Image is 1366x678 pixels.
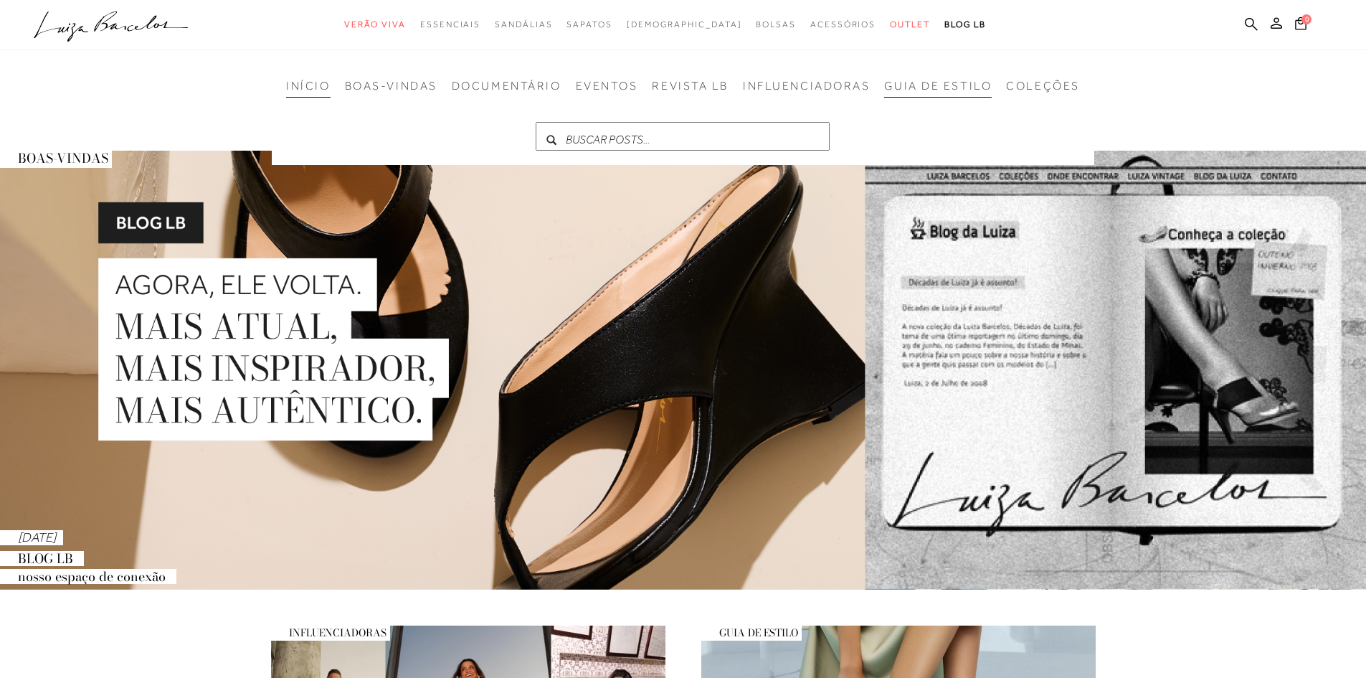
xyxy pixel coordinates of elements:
span: Sandálias [495,19,552,29]
button: 0 [1291,16,1311,35]
span: BOAS-VINDAS [345,80,437,93]
a: categoryNavScreenReaderText [495,11,552,38]
span: Acessórios [810,19,876,29]
span: BLOG LB [944,19,986,29]
a: categoryNavScreenReaderText [890,11,930,38]
a: categoryNavScreenReaderText [344,11,406,38]
a: BLOG LB [944,11,986,38]
span: DOCUMENTÁRIO [452,80,561,93]
span: Essenciais [420,19,480,29]
a: noSubCategoriesText [627,11,742,38]
a: categoryNavScreenReaderText [420,11,480,38]
a: categoryNavScreenReaderText [756,11,796,38]
span: REVISTA LB [652,80,729,93]
span: Outlet [890,19,930,29]
input: BUSCAR POSTS... [536,122,830,151]
span: INFLUENCIADORAS [743,80,870,93]
span: Verão Viva [344,19,406,29]
span: INÍCIO [286,80,330,93]
span: COLEÇÕES [1006,80,1079,93]
span: 0 [1301,14,1312,24]
span: Sapatos [566,19,612,29]
span: GUIA DE ESTILO [884,80,992,93]
a: categoryNavScreenReaderText [810,11,876,38]
span: INFLUENCIADORAS [271,625,390,641]
span: [DEMOGRAPHIC_DATA] [627,19,742,29]
span: Bolsas [756,19,796,29]
span: GUIA DE ESTILO [701,625,802,641]
a: categoryNavScreenReaderText [566,11,612,38]
span: EVENTOS [576,80,638,93]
